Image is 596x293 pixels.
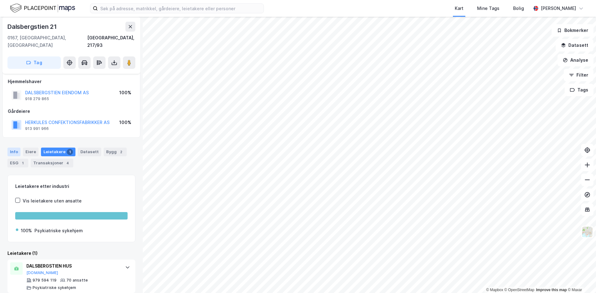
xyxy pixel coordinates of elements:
[556,39,594,51] button: Datasett
[87,34,135,49] div: [GEOGRAPHIC_DATA], 217/93
[26,270,58,275] button: [DOMAIN_NAME]
[25,96,49,101] div: 918 279 865
[65,160,71,166] div: 4
[26,262,119,270] div: DALSBERGSTIEN HUS
[25,126,49,131] div: 913 991 966
[564,69,594,81] button: Filter
[581,226,593,238] img: Z
[41,148,75,156] div: Leietakere
[23,148,38,156] div: Eiere
[98,4,264,13] input: Søk på adresse, matrikkel, gårdeiere, leietakere eller personer
[118,149,124,155] div: 2
[119,89,131,96] div: 100%
[8,108,135,115] div: Gårdeiere
[7,148,20,156] div: Info
[104,148,127,156] div: Bygg
[7,250,135,257] div: Leietakere (1)
[67,149,73,155] div: 1
[486,288,503,292] a: Mapbox
[541,5,576,12] div: [PERSON_NAME]
[536,288,567,292] a: Improve this map
[10,3,75,14] img: logo.f888ab2527a4732fd821a326f86c7f29.svg
[34,227,83,234] div: Psykiatriske sykehjem
[552,24,594,37] button: Bokmerker
[33,278,56,283] div: 979 594 119
[565,84,594,96] button: Tags
[20,160,26,166] div: 1
[8,78,135,85] div: Hjemmelshaver
[33,285,76,290] div: Psykiatriske sykehjem
[513,5,524,12] div: Bolig
[565,263,596,293] iframe: Chat Widget
[7,159,28,167] div: ESG
[23,197,82,205] div: Vis leietakere uten ansatte
[78,148,101,156] div: Datasett
[7,22,58,32] div: Dalsbergstien 21
[565,263,596,293] div: Kontrollprogram for chat
[119,119,131,126] div: 100%
[455,5,463,12] div: Kart
[477,5,499,12] div: Mine Tags
[66,278,88,283] div: 70 ansatte
[7,56,61,69] button: Tag
[7,34,87,49] div: 0167, [GEOGRAPHIC_DATA], [GEOGRAPHIC_DATA]
[558,54,594,66] button: Analyse
[21,227,32,234] div: 100%
[31,159,73,167] div: Transaksjoner
[15,183,128,190] div: Leietakere etter industri
[504,288,535,292] a: OpenStreetMap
